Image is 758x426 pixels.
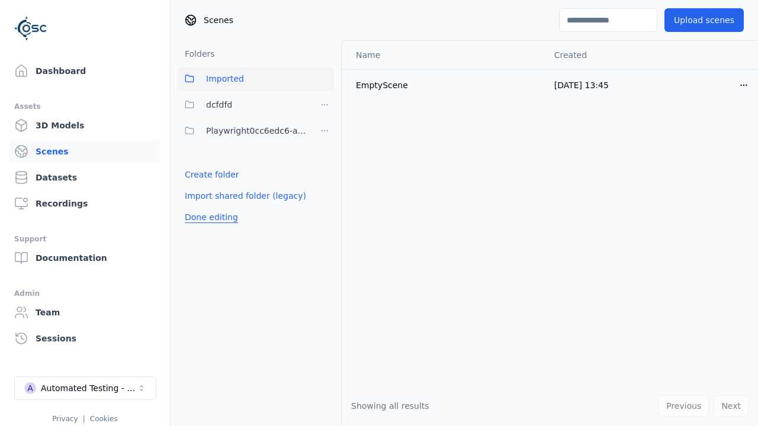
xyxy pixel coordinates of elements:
a: Create folder [185,169,239,180]
a: Privacy [52,415,78,423]
a: Recordings [9,192,160,215]
span: Showing all results [351,401,429,411]
button: dcfdfd [178,93,308,117]
a: Dashboard [9,59,160,83]
a: 3D Models [9,114,160,137]
a: Import shared folder (legacy) [185,190,306,202]
div: Assets [14,99,156,114]
button: Imported [178,67,334,91]
button: Create folder [178,164,246,185]
img: Logo [14,12,47,45]
th: Name [342,41,545,69]
div: A [24,382,36,394]
button: Upload scenes [664,8,744,32]
span: [DATE] 13:45 [554,80,609,90]
div: EmptyScene [356,79,535,91]
span: | [83,415,85,423]
div: Admin [14,286,156,301]
div: Automated Testing - Playwright [41,382,137,394]
span: Playwright0cc6edc6-aca5-4113-8d66-a5822c57f718 [206,124,308,138]
span: Imported [206,72,244,86]
a: Team [9,301,160,324]
span: dcfdfd [206,98,232,112]
span: Scenes [204,14,233,26]
button: Done editing [178,206,245,228]
th: Created [545,41,730,69]
div: Support [14,232,156,246]
button: Playwright0cc6edc6-aca5-4113-8d66-a5822c57f718 [178,119,308,143]
a: Cookies [90,415,118,423]
a: Sessions [9,327,160,350]
button: Import shared folder (legacy) [178,185,313,206]
h3: Folders [178,48,215,60]
a: Scenes [9,140,160,163]
a: Documentation [9,246,160,270]
a: Datasets [9,166,160,189]
button: Select a workspace [14,376,156,400]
